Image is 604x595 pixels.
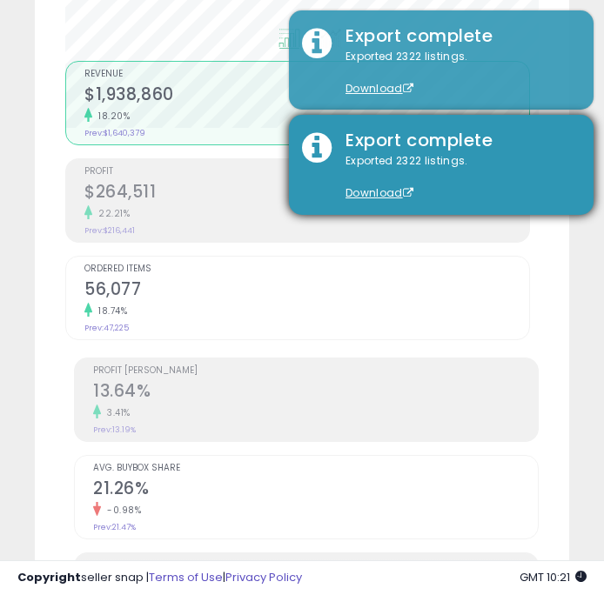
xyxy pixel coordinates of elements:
[17,569,81,585] strong: Copyright
[17,570,302,586] div: seller snap | |
[101,406,131,419] small: 3.41%
[332,23,581,49] div: Export complete
[93,381,538,404] h2: 13.64%
[332,153,581,202] div: Exported 2322 listings.
[84,128,145,138] small: Prev: $1,640,379
[92,110,130,123] small: 18.20%
[93,425,136,435] small: Prev: 13.19%
[84,167,529,177] span: Profit
[93,522,136,532] small: Prev: 21.47%
[93,464,538,473] span: Avg. Buybox Share
[84,182,529,205] h2: $264,511
[84,225,135,236] small: Prev: $216,441
[92,304,127,318] small: 18.74%
[84,70,529,79] span: Revenue
[101,504,141,517] small: -0.98%
[84,279,529,303] h2: 56,077
[332,49,581,97] div: Exported 2322 listings.
[84,264,529,274] span: Ordered Items
[332,128,581,153] div: Export complete
[520,569,587,585] span: 2025-09-7 10:21 GMT
[93,478,538,502] h2: 21.26%
[84,323,129,333] small: Prev: 47,225
[346,81,413,96] a: Download
[225,569,302,585] a: Privacy Policy
[84,84,529,108] h2: $1,938,860
[346,185,413,200] a: Download
[149,569,223,585] a: Terms of Use
[93,366,538,376] span: Profit [PERSON_NAME]
[92,207,130,220] small: 22.21%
